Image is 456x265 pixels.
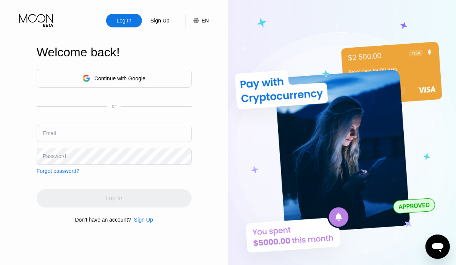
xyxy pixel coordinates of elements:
[37,168,79,174] div: Forgot password?
[116,17,132,24] div: Log In
[131,217,153,223] div: Sign Up
[43,130,56,136] div: Email
[75,217,131,223] div: Don't have an account?
[43,153,66,159] div: Password
[37,69,192,88] div: Continue with Google
[112,104,116,109] div: or
[150,17,170,24] div: Sign Up
[37,45,192,59] div: Welcome back!
[134,217,153,223] div: Sign Up
[94,75,145,81] div: Continue with Google
[425,235,450,259] iframe: 메시징 창을 시작하는 버튼
[185,14,209,27] div: EN
[106,14,142,27] div: Log In
[201,18,209,24] div: EN
[142,14,178,27] div: Sign Up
